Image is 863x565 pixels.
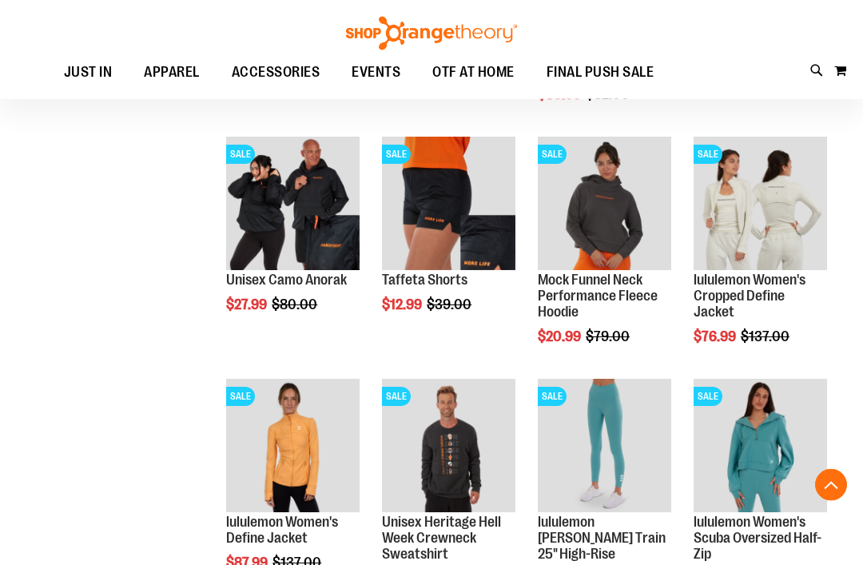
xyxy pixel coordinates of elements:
span: $79.00 [586,329,632,345]
span: $137.00 [741,329,792,345]
a: lululemon [PERSON_NAME] Train 25" High-Rise [538,515,666,563]
span: $39.00 [427,297,474,313]
img: Product image for lululemon Womens Scuba Oversized Half Zip [694,380,827,513]
span: $76.99 [694,329,738,345]
a: ACCESSORIES [216,54,336,91]
span: SALE [538,388,567,407]
a: APPAREL [128,54,216,90]
a: JUST IN [48,54,129,91]
div: product [374,129,523,354]
a: Taffeta Shorts [382,273,467,288]
span: SALE [382,145,411,165]
a: Product image for lululemon Womens Scuba Oversized Half ZipSALE [694,380,827,515]
span: JUST IN [64,54,113,90]
span: OTF AT HOME [432,54,515,90]
a: lululemon Women's Scuba Oversized Half-Zip [694,515,821,563]
img: Shop Orangetheory [344,17,519,50]
img: Product image for Mock Funnel Neck Performance Fleece Hoodie [538,137,671,271]
img: Product image for lululemon Womens Wunder Train High-Rise Tight 25in [538,380,671,513]
span: $80.00 [272,297,320,313]
img: Product image for lululemon Define Jacket Cropped [694,137,827,271]
a: OTF AT HOME [416,54,531,91]
a: EVENTS [336,54,416,91]
img: Product image for lululemon Define Jacket [226,380,360,513]
span: APPAREL [144,54,200,90]
a: Product image for lululemon Define Jacket CroppedSALE [694,137,827,273]
a: lululemon Women's Cropped Define Jacket [694,273,805,320]
span: $27.99 [226,297,269,313]
a: FINAL PUSH SALE [531,54,670,91]
a: Unisex Heritage Hell Week Crewneck Sweatshirt [382,515,501,563]
img: Product image for Unisex Camo Anorak [226,137,360,271]
a: Product image for Mock Funnel Neck Performance Fleece HoodieSALE [538,137,671,273]
a: Mock Funnel Neck Performance Fleece Hoodie [538,273,658,320]
a: Product image for Unisex Heritage Hell Week Crewneck SweatshirtSALE [382,380,515,515]
button: Back To Top [815,469,847,501]
span: FINAL PUSH SALE [547,54,654,90]
div: product [530,129,679,385]
div: product [218,129,368,354]
span: SALE [694,388,722,407]
span: $12.99 [382,297,424,313]
span: $20.99 [538,329,583,345]
span: SALE [226,145,255,165]
span: ACCESSORIES [232,54,320,90]
a: Product image for lululemon Womens Wunder Train High-Rise Tight 25inSALE [538,380,671,515]
span: SALE [538,145,567,165]
img: Product image for Unisex Heritage Hell Week Crewneck Sweatshirt [382,380,515,513]
a: Product image for Unisex Camo AnorakSALE [226,137,360,273]
a: Unisex Camo Anorak [226,273,347,288]
span: SALE [694,145,722,165]
span: SALE [226,388,255,407]
a: Product image for lululemon Define JacketSALE [226,380,360,515]
a: Product image for Camo Tafetta ShortsSALE [382,137,515,273]
span: EVENTS [352,54,400,90]
div: product [686,129,835,385]
img: Product image for Camo Tafetta Shorts [382,137,515,271]
a: lululemon Women's Define Jacket [226,515,338,547]
span: SALE [382,388,411,407]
